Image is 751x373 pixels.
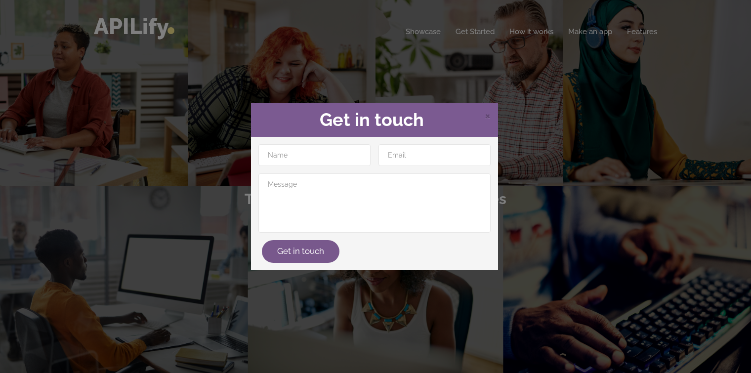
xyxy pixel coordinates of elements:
[485,109,491,122] span: Close
[258,110,491,130] h2: Get in touch
[258,144,371,166] input: Name
[378,144,491,166] input: Email
[485,108,491,123] span: ×
[262,240,339,263] button: Get in touch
